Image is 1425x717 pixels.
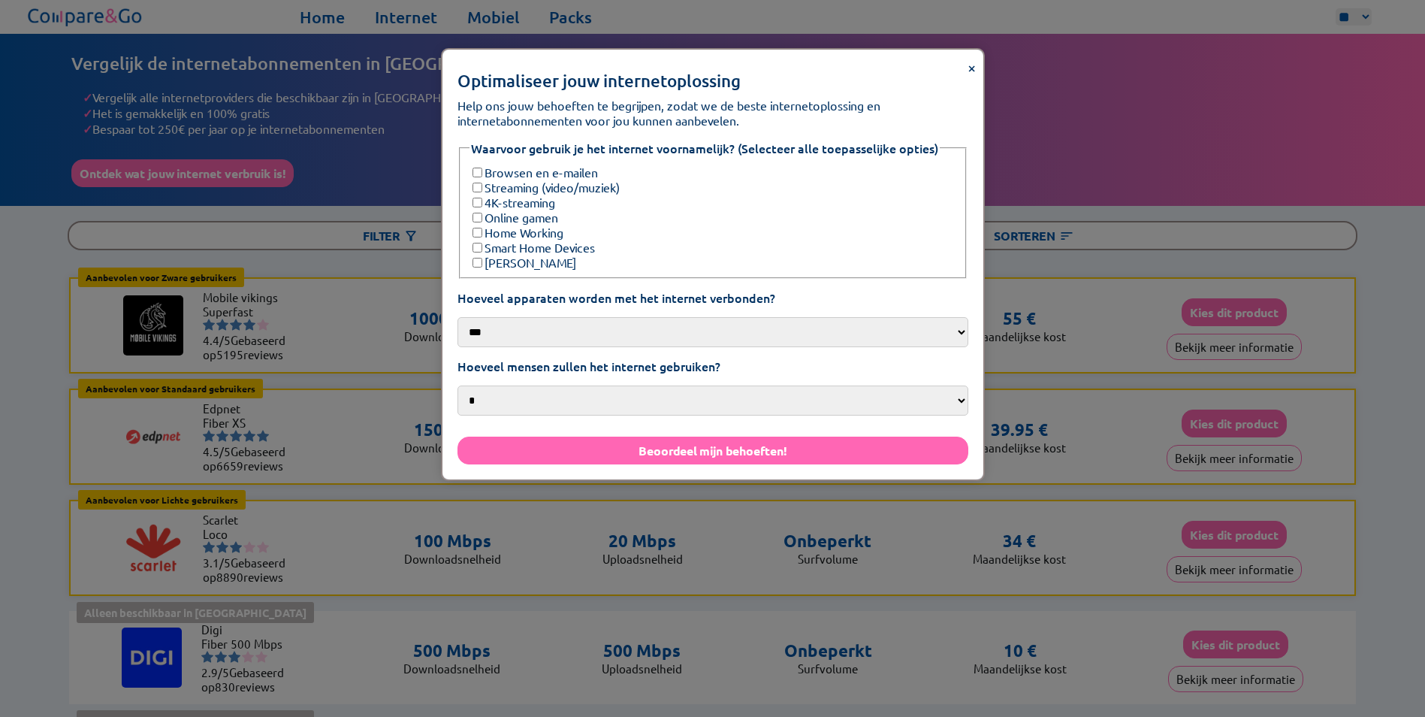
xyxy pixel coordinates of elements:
h2: Optimaliseer jouw internetoplossing [457,71,968,92]
label: Smart Home Devices [469,240,595,255]
label: Streaming (video/muziek) [469,180,620,195]
input: Home Working [472,228,482,237]
label: Home Working [469,225,563,240]
label: Hoeveel mensen zullen het internet gebruiken? [457,358,968,374]
p: Help ons jouw behoeften te begrijpen, zodat we de beste internetoplossing en internetabonnementen... [457,98,968,128]
label: Online gamen [469,210,558,225]
span: × [968,57,976,77]
button: Beoordeel mijn behoeften! [457,437,968,464]
label: Hoeveel apparaten worden met het internet verbonden? [457,289,968,306]
input: Smart Home Devices [472,243,482,253]
input: Online gamen [472,213,482,222]
input: Streaming (video/muziek) [472,183,482,192]
input: [PERSON_NAME] [472,258,482,268]
legend: Waarvoor gebruik je het internet voornamelijk? (Selecteer alle toepasselijke opties) [469,140,940,156]
label: 4K-streaming [469,195,555,210]
label: [PERSON_NAME] [469,255,576,270]
label: Browsen en e-mailen [469,165,598,180]
input: Browsen en e-mailen [472,168,482,177]
input: 4K-streaming [472,198,482,207]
